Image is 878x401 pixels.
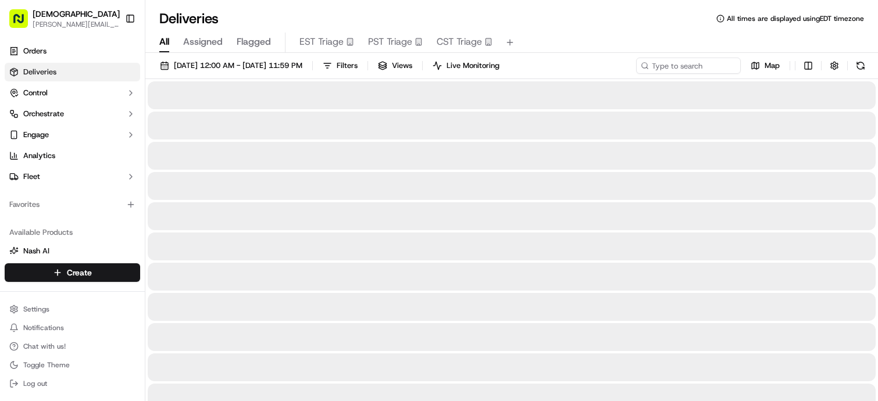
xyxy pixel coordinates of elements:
span: Analytics [23,151,55,161]
span: All times are displayed using EDT timezone [727,14,864,23]
span: Orchestrate [23,109,64,119]
span: Deliveries [23,67,56,77]
button: Fleet [5,167,140,186]
button: Map [745,58,785,74]
div: Available Products [5,223,140,242]
span: Filters [337,60,358,71]
span: [DATE] 12:00 AM - [DATE] 11:59 PM [174,60,302,71]
span: Log out [23,379,47,388]
button: Notifications [5,320,140,336]
span: Nash AI [23,246,49,256]
button: Refresh [852,58,869,74]
span: Create [67,267,92,278]
button: [PERSON_NAME][EMAIL_ADDRESS][DOMAIN_NAME] [33,20,120,29]
button: Settings [5,301,140,317]
span: All [159,35,169,49]
span: PST Triage [368,35,412,49]
button: Chat with us! [5,338,140,355]
a: Orders [5,42,140,60]
button: Toggle Theme [5,357,140,373]
button: Engage [5,126,140,144]
button: [DATE] 12:00 AM - [DATE] 11:59 PM [155,58,308,74]
a: Nash AI [9,246,135,256]
span: Orders [23,46,47,56]
button: Control [5,84,140,102]
div: Favorites [5,195,140,214]
span: Notifications [23,323,64,332]
span: Settings [23,305,49,314]
button: [DEMOGRAPHIC_DATA] [33,8,120,20]
span: Flagged [237,35,271,49]
span: Map [765,60,780,71]
button: Create [5,263,140,282]
input: Type to search [636,58,741,74]
span: Control [23,88,48,98]
span: Live Monitoring [447,60,499,71]
button: [DEMOGRAPHIC_DATA][PERSON_NAME][EMAIL_ADDRESS][DOMAIN_NAME] [5,5,120,33]
button: Filters [317,58,363,74]
span: CST Triage [437,35,482,49]
span: Views [392,60,412,71]
button: Orchestrate [5,105,140,123]
span: Assigned [183,35,223,49]
span: Toggle Theme [23,360,70,370]
span: Fleet [23,171,40,182]
button: Nash AI [5,242,140,260]
button: Views [373,58,417,74]
a: Analytics [5,146,140,165]
span: Chat with us! [23,342,66,351]
a: Deliveries [5,63,140,81]
span: EST Triage [299,35,344,49]
button: Live Monitoring [427,58,505,74]
button: Log out [5,375,140,392]
span: Engage [23,130,49,140]
h1: Deliveries [159,9,219,28]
